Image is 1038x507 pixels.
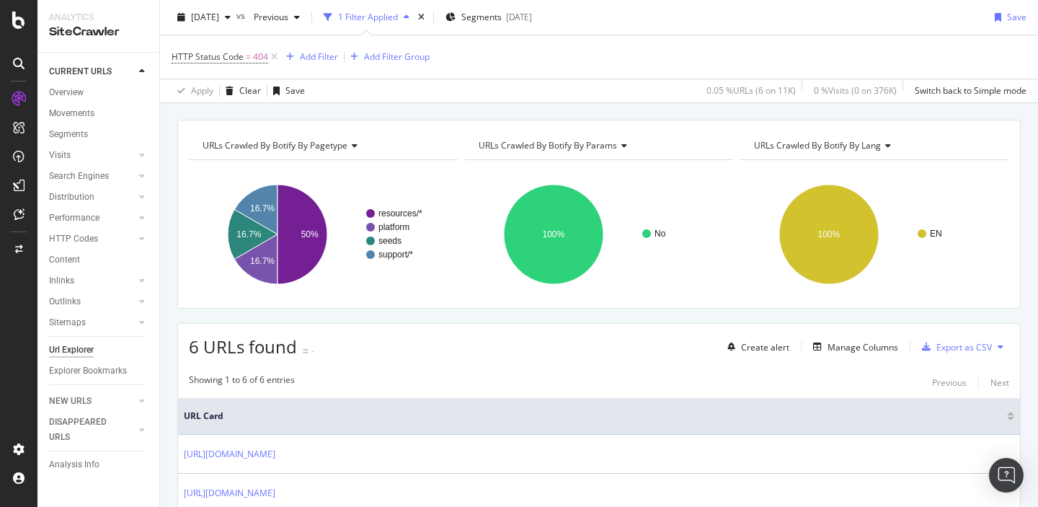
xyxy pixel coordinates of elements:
text: 16.7% [236,229,261,239]
div: Explorer Bookmarks [49,363,127,379]
div: 0.05 % URLs ( 6 on 11K ) [706,84,796,97]
div: Save [285,84,305,97]
button: Add Filter Group [345,48,430,66]
text: resources/* [378,208,422,219]
button: Manage Columns [807,338,898,356]
span: 404 [253,47,268,67]
div: Segments [49,127,88,142]
a: Outlinks [49,294,135,309]
a: Visits [49,148,135,163]
button: Clear [220,79,261,102]
div: DISAPPEARED URLS [49,415,122,445]
span: URLs Crawled By Botify By pagetype [203,139,347,151]
button: Previous [248,6,306,29]
div: CURRENT URLS [49,64,112,79]
div: Sitemaps [49,315,86,330]
text: 16.7% [250,256,275,266]
a: Inlinks [49,273,135,288]
svg: A chart. [465,172,734,297]
div: Analysis Info [49,457,99,472]
a: CURRENT URLS [49,64,135,79]
a: DISAPPEARED URLS [49,415,135,445]
text: 100% [542,229,564,239]
button: Save [267,79,305,102]
text: support/* [378,250,413,260]
span: = [246,50,251,63]
a: NEW URLS [49,394,135,409]
text: 100% [818,229,840,239]
a: Sitemaps [49,315,135,330]
div: Next [990,376,1009,389]
span: Previous [248,11,288,23]
text: platform [378,222,409,232]
div: - [311,345,314,357]
button: Add Filter [280,48,338,66]
a: Performance [49,211,135,226]
text: 50% [301,229,319,239]
div: Clear [239,84,261,97]
div: SiteCrawler [49,24,148,40]
h4: URLs Crawled By Botify By lang [751,134,996,157]
text: 16.7% [250,203,275,213]
div: Distribution [49,190,94,205]
a: [URL][DOMAIN_NAME] [184,486,275,501]
div: NEW URLS [49,394,92,409]
div: Inlinks [49,273,74,288]
button: Apply [172,79,213,102]
div: Url Explorer [49,343,94,358]
span: 2025 Oct. 3rd [191,11,219,23]
button: Previous [932,374,967,391]
a: Overview [49,85,149,100]
text: No [655,229,666,239]
div: 0 % Visits ( 0 on 376K ) [814,84,897,97]
button: [DATE] [172,6,236,29]
div: Add Filter Group [364,50,430,63]
button: Switch back to Simple mode [909,79,1026,102]
text: EN [930,229,942,239]
div: Overview [49,85,84,100]
div: Save [1007,11,1026,23]
div: Showing 1 to 6 of 6 entries [189,374,295,391]
div: Create alert [741,341,789,353]
div: Search Engines [49,169,109,184]
svg: A chart. [740,172,1009,297]
span: vs [236,9,248,22]
span: URL Card [184,410,1003,423]
span: URLs Crawled By Botify By lang [754,139,881,151]
div: HTTP Codes [49,232,98,247]
a: Segments [49,127,149,142]
div: Visits [49,148,71,163]
span: URLs Crawled By Botify By params [479,139,617,151]
div: Export as CSV [936,341,992,353]
button: Create alert [722,335,789,358]
img: Equal [303,349,309,353]
a: Analysis Info [49,457,149,472]
div: Apply [191,84,213,97]
button: Segments[DATE] [440,6,538,29]
div: Movements [49,106,94,121]
div: times [415,10,427,25]
div: 1 Filter Applied [338,11,398,23]
div: Previous [932,376,967,389]
a: Explorer Bookmarks [49,363,149,379]
button: Next [990,374,1009,391]
a: Url Explorer [49,343,149,358]
button: Export as CSV [916,335,992,358]
span: 6 URLs found [189,335,297,358]
h4: URLs Crawled By Botify By pagetype [200,134,445,157]
button: 1 Filter Applied [318,6,415,29]
a: [URL][DOMAIN_NAME] [184,447,275,462]
div: Switch back to Simple mode [915,84,1026,97]
button: Save [989,6,1026,29]
span: HTTP Status Code [172,50,244,63]
div: [DATE] [506,11,532,23]
div: Add Filter [300,50,338,63]
svg: A chart. [189,172,458,297]
a: Distribution [49,190,135,205]
a: Content [49,252,149,268]
div: Performance [49,211,99,226]
span: Segments [461,11,502,23]
div: Outlinks [49,294,81,309]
